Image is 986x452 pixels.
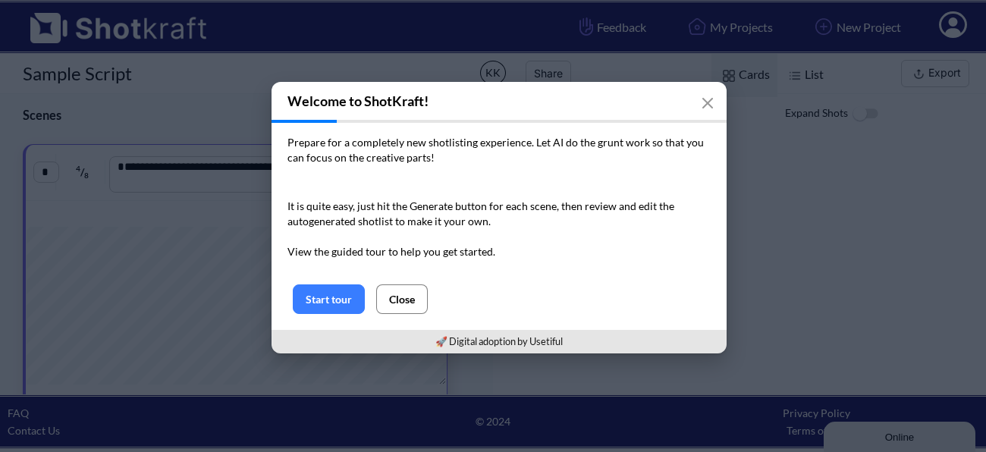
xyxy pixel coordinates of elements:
button: Close [376,284,428,314]
span: Prepare for a completely new shotlisting experience. [287,136,534,149]
a: 🚀 Digital adoption by Usetiful [435,335,563,347]
p: It is quite easy, just hit the Generate button for each scene, then review and edit the autogener... [287,199,711,259]
div: Online [11,13,140,24]
h3: Welcome to ShotKraft! [272,82,727,120]
button: Start tour [293,284,365,314]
